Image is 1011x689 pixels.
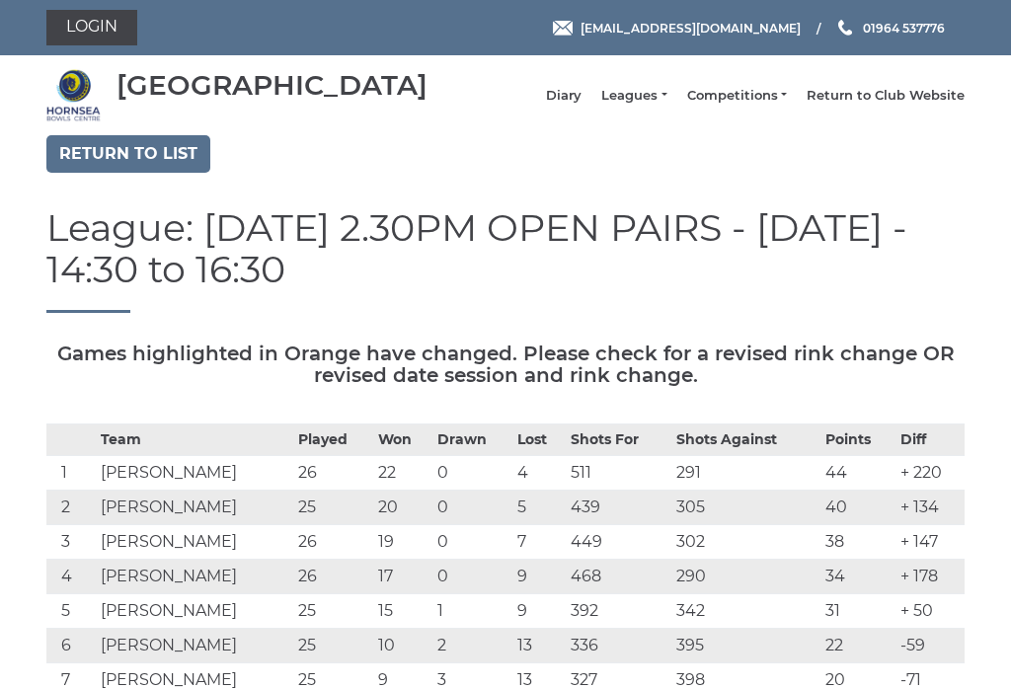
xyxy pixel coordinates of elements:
[373,559,431,593] td: 17
[553,21,573,36] img: Email
[293,490,373,524] td: 25
[566,593,671,628] td: 392
[820,455,895,490] td: 44
[46,343,965,386] h5: Games highlighted in Orange have changed. Please check for a revised rink change OR revised date ...
[820,524,895,559] td: 38
[46,559,96,593] td: 4
[835,19,945,38] a: Phone us 01964 537776
[293,593,373,628] td: 25
[566,628,671,662] td: 336
[293,559,373,593] td: 26
[671,593,820,628] td: 342
[820,593,895,628] td: 31
[46,455,96,490] td: 1
[293,455,373,490] td: 26
[293,524,373,559] td: 26
[553,19,801,38] a: Email [EMAIL_ADDRESS][DOMAIN_NAME]
[807,87,965,105] a: Return to Club Website
[895,524,965,559] td: + 147
[512,559,566,593] td: 9
[432,593,512,628] td: 1
[432,490,512,524] td: 0
[293,423,373,455] th: Played
[96,490,293,524] td: [PERSON_NAME]
[432,524,512,559] td: 0
[373,455,431,490] td: 22
[46,628,96,662] td: 6
[293,628,373,662] td: 25
[566,490,671,524] td: 439
[432,423,512,455] th: Drawn
[117,70,428,101] div: [GEOGRAPHIC_DATA]
[96,628,293,662] td: [PERSON_NAME]
[512,423,566,455] th: Lost
[96,524,293,559] td: [PERSON_NAME]
[566,455,671,490] td: 511
[373,628,431,662] td: 10
[671,423,820,455] th: Shots Against
[46,207,965,313] h1: League: [DATE] 2.30PM OPEN PAIRS - [DATE] - 14:30 to 16:30
[581,20,801,35] span: [EMAIL_ADDRESS][DOMAIN_NAME]
[46,68,101,122] img: Hornsea Bowls Centre
[895,559,965,593] td: + 178
[46,135,210,173] a: Return to list
[512,524,566,559] td: 7
[895,423,965,455] th: Diff
[895,455,965,490] td: + 220
[671,490,820,524] td: 305
[46,490,96,524] td: 2
[96,559,293,593] td: [PERSON_NAME]
[96,455,293,490] td: [PERSON_NAME]
[512,490,566,524] td: 5
[820,559,895,593] td: 34
[671,455,820,490] td: 291
[895,490,965,524] td: + 134
[566,524,671,559] td: 449
[820,423,895,455] th: Points
[96,593,293,628] td: [PERSON_NAME]
[838,20,852,36] img: Phone us
[687,87,787,105] a: Competitions
[601,87,666,105] a: Leagues
[671,559,820,593] td: 290
[46,10,137,45] a: Login
[46,593,96,628] td: 5
[566,559,671,593] td: 468
[432,559,512,593] td: 0
[96,423,293,455] th: Team
[863,20,945,35] span: 01964 537776
[512,455,566,490] td: 4
[432,628,512,662] td: 2
[895,628,965,662] td: -59
[46,524,96,559] td: 3
[820,628,895,662] td: 22
[566,423,671,455] th: Shots For
[373,490,431,524] td: 20
[432,455,512,490] td: 0
[895,593,965,628] td: + 50
[373,524,431,559] td: 19
[820,490,895,524] td: 40
[373,423,431,455] th: Won
[671,628,820,662] td: 395
[373,593,431,628] td: 15
[671,524,820,559] td: 302
[512,593,566,628] td: 9
[546,87,582,105] a: Diary
[512,628,566,662] td: 13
